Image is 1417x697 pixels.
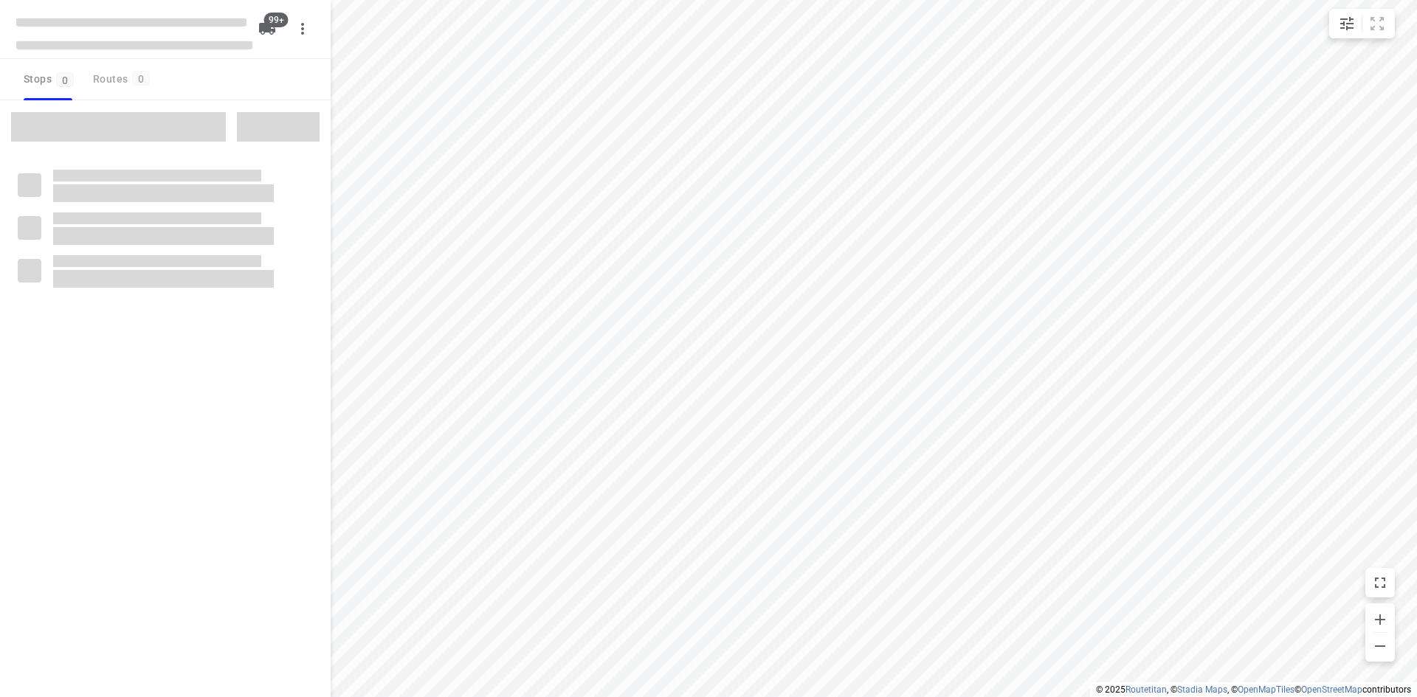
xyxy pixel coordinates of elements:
a: OpenStreetMap [1301,684,1362,695]
button: Map settings [1332,9,1362,38]
li: © 2025 , © , © © contributors [1096,684,1411,695]
a: OpenMapTiles [1238,684,1294,695]
div: small contained button group [1329,9,1395,38]
a: Stadia Maps [1177,684,1227,695]
a: Routetitan [1125,684,1167,695]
